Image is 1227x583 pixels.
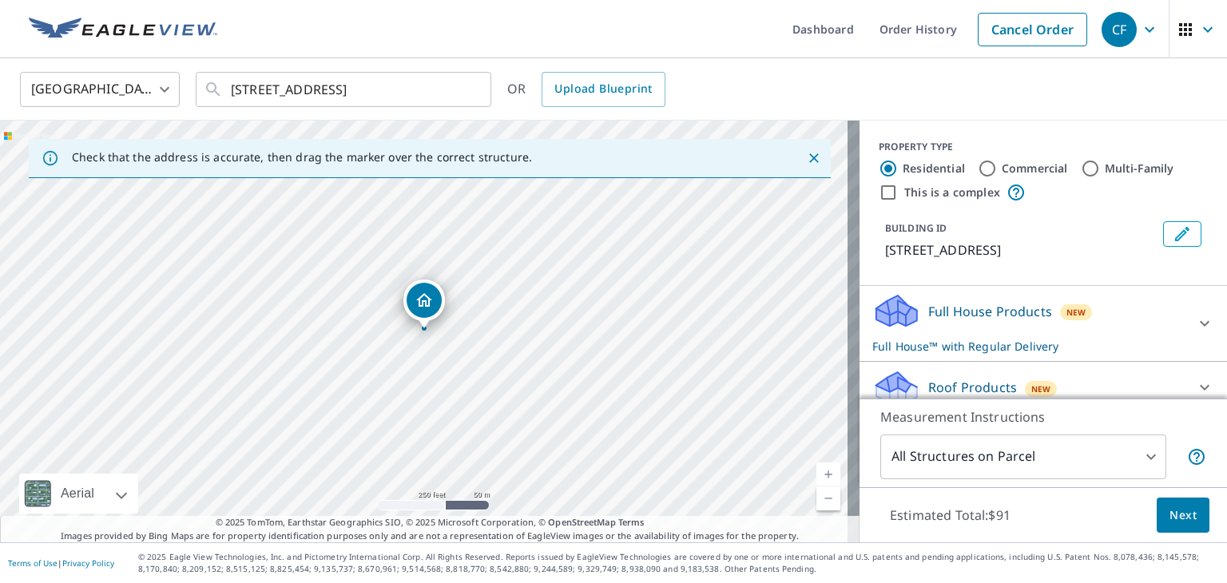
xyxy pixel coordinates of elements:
[8,558,114,568] p: |
[20,67,180,112] div: [GEOGRAPHIC_DATA]
[62,557,114,569] a: Privacy Policy
[1102,12,1137,47] div: CF
[1157,498,1209,533] button: Next
[879,140,1208,154] div: PROPERTY TYPE
[928,302,1052,321] p: Full House Products
[1187,447,1206,466] span: Your report will include each building or structure inside the parcel boundary. In some cases, du...
[1031,383,1051,395] span: New
[872,292,1214,355] div: Full House ProductsNewFull House™ with Regular Delivery
[56,474,99,514] div: Aerial
[978,13,1087,46] a: Cancel Order
[885,221,947,235] p: BUILDING ID
[1066,306,1086,319] span: New
[138,551,1219,575] p: © 2025 Eagle View Technologies, Inc. and Pictometry International Corp. All Rights Reserved. Repo...
[1169,506,1197,525] span: Next
[928,378,1017,397] p: Roof Products
[19,474,138,514] div: Aerial
[880,407,1206,426] p: Measurement Instructions
[885,240,1157,260] p: [STREET_ADDRESS]
[29,18,217,42] img: EV Logo
[403,280,445,329] div: Dropped pin, building 1, Residential property, 13113 Trenton Pl Thornton, CO 80602
[904,184,1000,200] label: This is a complex
[8,557,58,569] a: Terms of Use
[880,434,1166,479] div: All Structures on Parcel
[816,462,840,486] a: Current Level 17, Zoom In
[903,161,965,176] label: Residential
[872,368,1214,407] div: Roof ProductsNew
[618,516,645,528] a: Terms
[72,150,532,165] p: Check that the address is accurate, then drag the marker over the correct structure.
[804,148,824,169] button: Close
[877,498,1023,533] p: Estimated Total: $91
[872,338,1185,355] p: Full House™ with Regular Delivery
[548,516,615,528] a: OpenStreetMap
[231,67,459,112] input: Search by address or latitude-longitude
[816,486,840,510] a: Current Level 17, Zoom Out
[1163,221,1201,247] button: Edit building 1
[216,516,645,529] span: © 2025 TomTom, Earthstar Geographics SIO, © 2025 Microsoft Corporation, ©
[507,72,665,107] div: OR
[1105,161,1174,176] label: Multi-Family
[554,79,652,99] span: Upload Blueprint
[542,72,665,107] a: Upload Blueprint
[1002,161,1068,176] label: Commercial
